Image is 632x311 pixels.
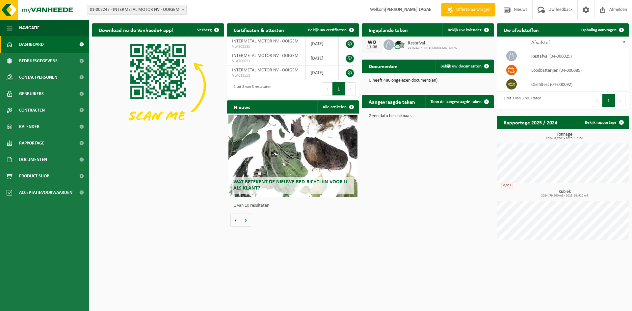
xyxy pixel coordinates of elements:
[303,23,358,37] a: Bekijk uw certificaten
[306,37,339,51] td: [DATE]
[92,37,224,135] img: Download de VHEPlus App
[408,46,458,50] span: 01-002247 - INTERMETAL MOTOR NV
[500,137,629,140] span: 2024: 8,756 t - 2025: 1,615 t
[230,214,241,227] button: Vorige
[345,82,355,95] button: Next
[228,115,357,197] a: Wat betekent de nieuwe RED-richtlijn voor u als klant?
[232,53,299,58] span: INTERMETAL MOTOR NV - OOIGEM
[233,179,347,191] span: Wat betekent de nieuwe RED-richtlijn voor u als klant?
[531,40,550,45] span: Afvalstof
[232,44,301,49] span: VLA903535
[362,95,422,108] h2: Aangevraagde taken
[230,82,271,96] div: 1 tot 3 van 3 resultaten
[440,64,482,68] span: Bekijk uw documenten
[425,95,493,108] a: Toon de aangevraagde taken
[241,214,251,227] button: Volgende
[602,94,615,107] button: 1
[441,3,495,16] a: Offerte aanvragen
[497,116,564,129] h2: Rapportage 2025 / 2024
[365,45,379,50] div: 13-08
[19,53,58,69] span: Bedrijfsgegevens
[19,151,47,168] span: Documenten
[369,114,487,118] p: Geen data beschikbaar.
[317,100,358,114] a: Alle artikelen
[431,100,482,104] span: Toon de aangevraagde taken
[500,194,629,197] span: 2024: 79,560 m3 - 2025: 56,920 m3
[19,86,44,102] span: Gebruikers
[19,184,72,201] span: Acceptatievoorwaarden
[19,20,39,36] span: Navigatie
[394,39,405,50] img: WB-5000-CU
[19,36,44,53] span: Dashboard
[497,23,545,36] h2: Uw afvalstoffen
[455,7,492,13] span: Offerte aanvragen
[227,23,291,36] h2: Certificaten & attesten
[19,118,39,135] span: Kalender
[322,82,332,95] button: Previous
[369,78,487,83] p: U heeft 486 ongelezen document(en).
[197,28,212,32] span: Verberg
[526,77,629,91] td: oliefilters (04-000092)
[526,49,629,63] td: restafval (04-000029)
[500,93,541,108] div: 1 tot 3 van 3 resultaten
[232,39,299,44] span: INTERMETAL MOTOR NV - OOIGEM
[332,82,345,95] button: 1
[442,23,493,37] a: Bekijk uw kalender
[580,116,628,129] a: Bekijk rapportage
[576,23,628,37] a: Ophaling aanvragen
[87,5,187,15] span: 01-002247 - INTERMETAL MOTOR NV - OOIGEM
[306,51,339,65] td: [DATE]
[615,94,625,107] button: Next
[192,23,223,37] button: Verberg
[227,100,257,113] h2: Nieuws
[87,5,186,14] span: 01-002247 - INTERMETAL MOTOR NV - OOIGEM
[232,59,301,64] span: VLA700051
[19,135,44,151] span: Rapportage
[500,190,629,197] h3: Kubiek
[385,7,431,12] strong: [PERSON_NAME] LAGAE
[408,41,458,46] span: Restafval
[435,60,493,73] a: Bekijk uw documenten
[19,69,57,86] span: Contactpersonen
[308,28,347,32] span: Bekijk uw certificaten
[526,63,629,77] td: loodbatterijen (04-000085)
[500,132,629,140] h3: Tonnage
[19,168,49,184] span: Product Shop
[592,94,602,107] button: Previous
[581,28,617,32] span: Ophaling aanvragen
[448,28,482,32] span: Bekijk uw kalender
[365,40,379,45] div: WO
[92,23,180,36] h2: Download nu de Vanheede+ app!
[362,23,414,36] h2: Ingeplande taken
[232,73,301,78] span: VLA613553
[19,102,45,118] span: Contracten
[501,182,513,189] div: 0,00 t
[306,65,339,80] td: [DATE]
[234,203,355,208] p: 1 van 10 resultaten
[232,68,299,73] span: INTERMETAL MOTOR NV - OOIGEM
[362,60,404,72] h2: Documenten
